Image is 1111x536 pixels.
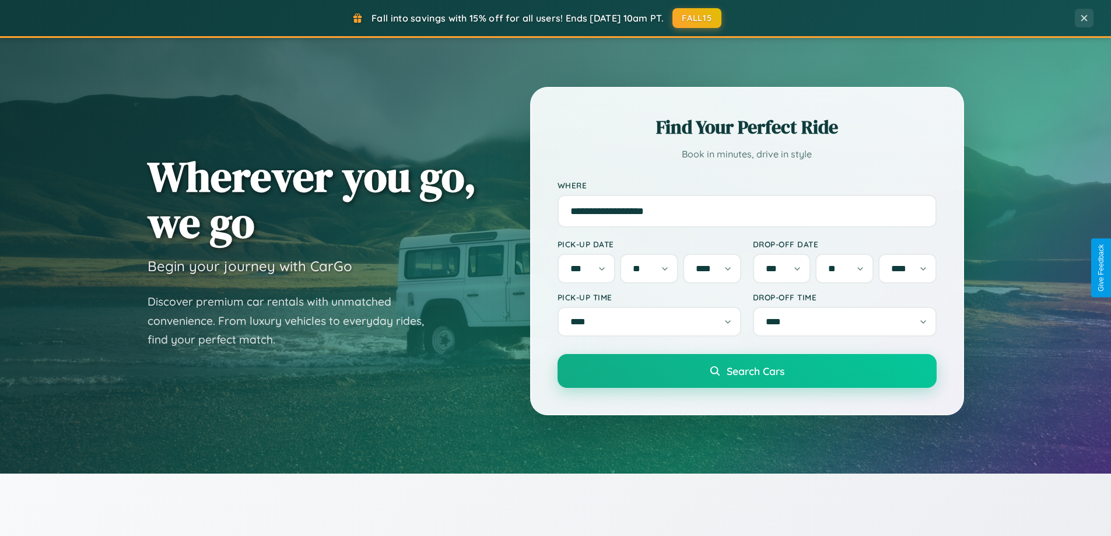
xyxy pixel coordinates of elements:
label: Pick-up Time [558,292,741,302]
h3: Begin your journey with CarGo [148,257,352,275]
p: Discover premium car rentals with unmatched convenience. From luxury vehicles to everyday rides, ... [148,292,439,349]
h1: Wherever you go, we go [148,153,476,246]
label: Where [558,180,937,190]
p: Book in minutes, drive in style [558,146,937,163]
label: Drop-off Date [753,239,937,249]
h2: Find Your Perfect Ride [558,114,937,140]
label: Pick-up Date [558,239,741,249]
button: FALL15 [672,8,721,28]
span: Search Cars [727,365,784,377]
button: Search Cars [558,354,937,388]
div: Give Feedback [1097,244,1105,292]
span: Fall into savings with 15% off for all users! Ends [DATE] 10am PT. [371,12,664,24]
label: Drop-off Time [753,292,937,302]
